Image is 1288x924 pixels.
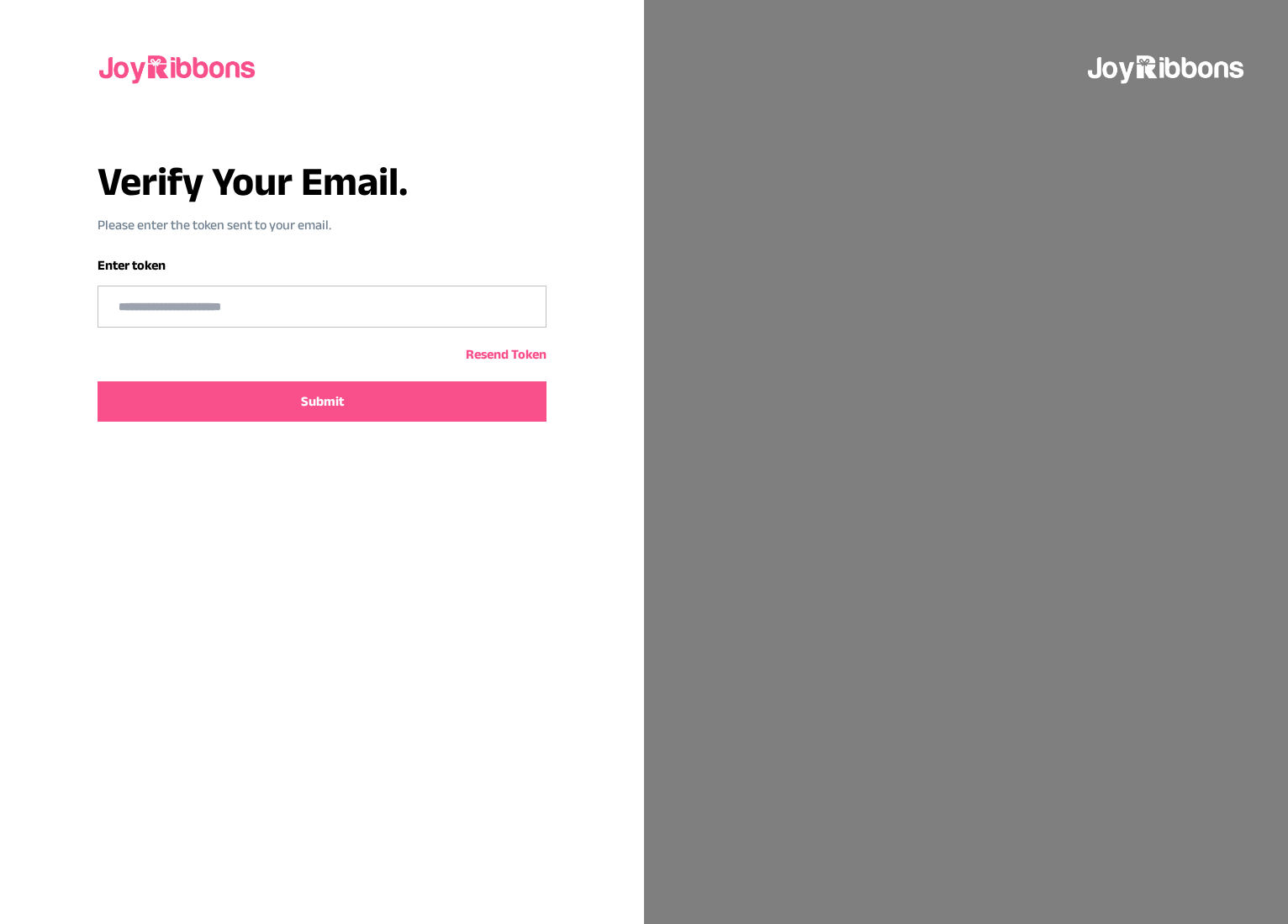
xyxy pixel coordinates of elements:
button: Resend Token [466,344,546,365]
span: Submit [301,391,344,412]
button: Submit [98,381,546,422]
p: Please enter the token sent to your email. [98,215,546,235]
img: joyribbons [1086,40,1248,94]
h3: Verify Your Email. [98,161,546,202]
img: joyribbons [98,40,259,94]
label: Enter token [98,258,166,272]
